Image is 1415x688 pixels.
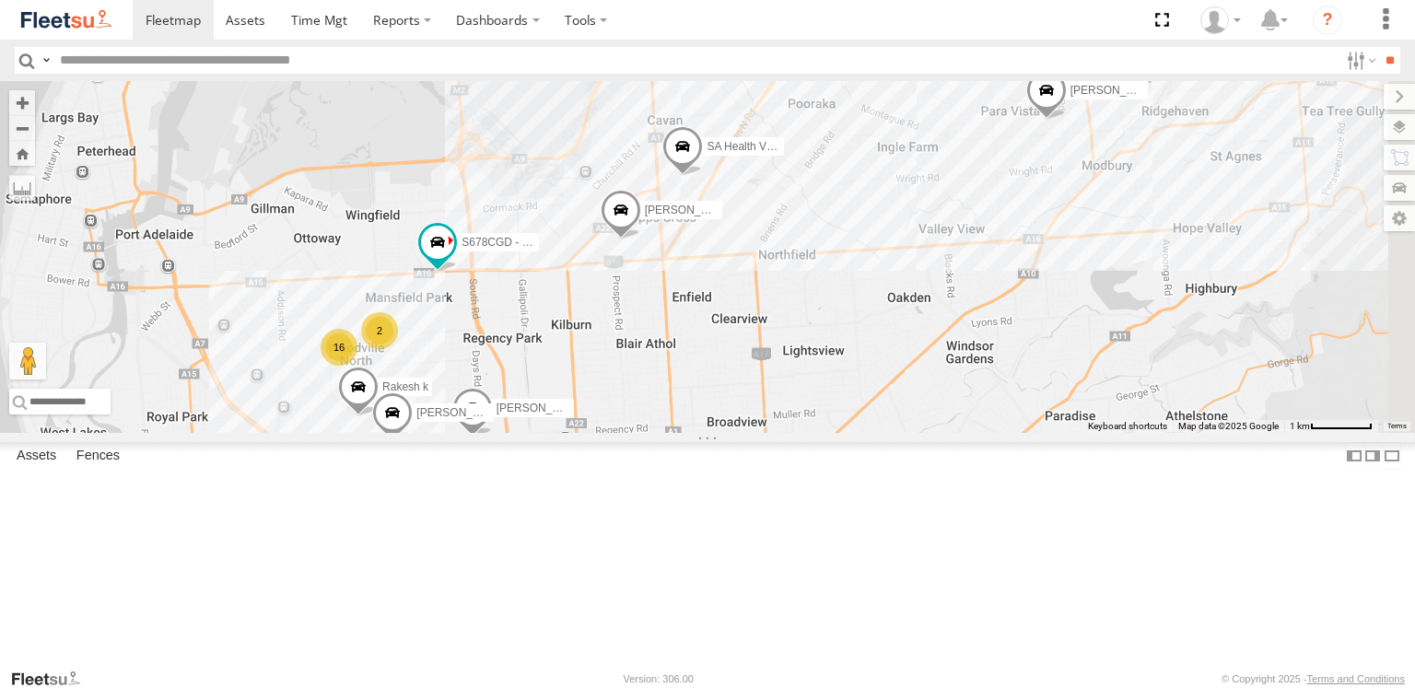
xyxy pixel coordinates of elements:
[1178,421,1279,431] span: Map data ©2025 Google
[10,670,95,688] a: Visit our Website
[1384,205,1415,231] label: Map Settings
[9,115,35,141] button: Zoom out
[67,443,129,469] label: Fences
[9,175,35,201] label: Measure
[39,47,53,74] label: Search Query
[707,140,782,153] span: SA Health VDC
[1222,673,1405,684] div: © Copyright 2025 -
[361,312,398,349] div: 2
[1284,420,1378,433] button: Map scale: 1 km per 64 pixels
[382,380,428,393] span: Rakesh k
[624,673,694,684] div: Version: 306.00
[1070,84,1162,97] span: [PERSON_NAME]
[9,343,46,379] button: Drag Pegman onto the map to open Street View
[497,402,588,414] span: [PERSON_NAME]
[1307,673,1405,684] a: Terms and Conditions
[7,443,65,469] label: Assets
[9,90,35,115] button: Zoom in
[645,204,736,216] span: [PERSON_NAME]
[416,407,508,420] span: [PERSON_NAME]
[18,7,114,32] img: fleetsu-logo-horizontal.svg
[1363,442,1382,469] label: Dock Summary Table to the Right
[1345,442,1363,469] label: Dock Summary Table to the Left
[1194,6,1247,34] div: SA Health VDC
[1387,423,1407,430] a: Terms (opens in new tab)
[9,141,35,166] button: Zoom Home
[1088,420,1167,433] button: Keyboard shortcuts
[321,329,357,366] div: 16
[1290,421,1310,431] span: 1 km
[1313,6,1342,35] i: ?
[1383,442,1401,469] label: Hide Summary Table
[1339,47,1379,74] label: Search Filter Options
[462,236,604,249] span: S678CGD - Fridge It Sprinter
